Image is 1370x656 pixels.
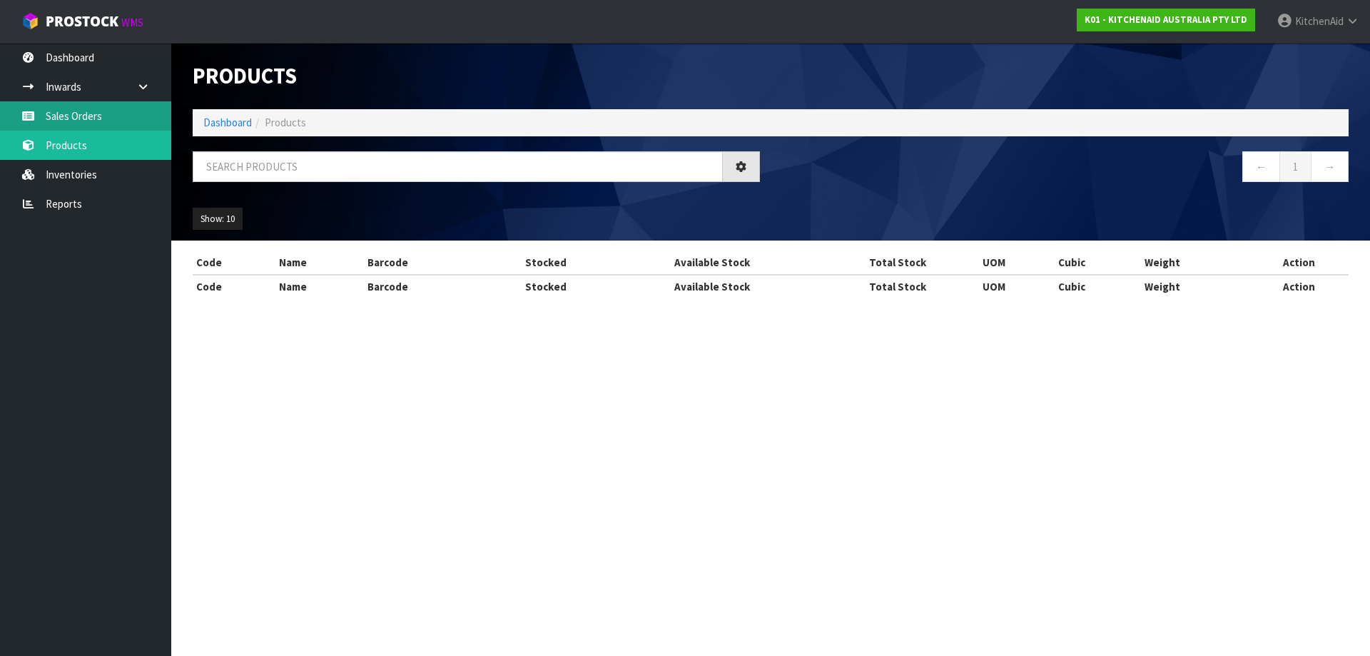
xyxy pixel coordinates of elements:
[1141,275,1249,298] th: Weight
[1055,275,1141,298] th: Cubic
[275,275,364,298] th: Name
[1085,14,1247,26] strong: K01 - KITCHENAID AUSTRALIA PTY LTD
[979,275,1055,298] th: UOM
[781,151,1349,186] nav: Page navigation
[193,251,275,274] th: Code
[816,251,978,274] th: Total Stock
[265,116,306,129] span: Products
[364,275,484,298] th: Barcode
[1295,14,1344,28] span: KitchenAid
[193,275,275,298] th: Code
[193,64,760,88] h1: Products
[484,251,607,274] th: Stocked
[193,151,723,182] input: Search products
[1249,251,1349,274] th: Action
[121,16,143,29] small: WMS
[1311,151,1349,182] a: →
[1279,151,1311,182] a: 1
[1249,275,1349,298] th: Action
[979,251,1055,274] th: UOM
[364,251,484,274] th: Barcode
[193,208,243,231] button: Show: 10
[607,251,816,274] th: Available Stock
[203,116,252,129] a: Dashboard
[484,275,607,298] th: Stocked
[275,251,364,274] th: Name
[21,12,39,30] img: cube-alt.png
[1141,251,1249,274] th: Weight
[816,275,978,298] th: Total Stock
[607,275,816,298] th: Available Stock
[1055,251,1141,274] th: Cubic
[46,12,118,31] span: ProStock
[1242,151,1280,182] a: ←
